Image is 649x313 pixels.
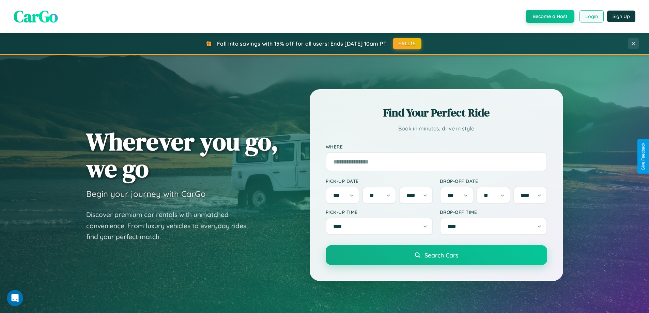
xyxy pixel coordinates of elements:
button: Login [580,10,604,22]
button: Become a Host [526,10,574,23]
button: Sign Up [607,11,635,22]
h3: Begin your journey with CarGo [86,189,206,199]
label: Pick-up Time [326,209,433,215]
span: Search Cars [424,251,458,259]
label: Drop-off Date [440,178,547,184]
button: Search Cars [326,245,547,265]
div: Give Feedback [641,143,646,170]
iframe: Intercom live chat [7,290,23,306]
button: FALL15 [393,38,421,49]
span: CarGo [14,5,58,28]
h2: Find Your Perfect Ride [326,105,547,120]
h1: Wherever you go, we go [86,128,278,182]
p: Discover premium car rentals with unmatched convenience. From luxury vehicles to everyday rides, ... [86,209,257,242]
span: Fall into savings with 15% off for all users! Ends [DATE] 10am PT. [217,40,388,47]
label: Pick-up Date [326,178,433,184]
label: Where [326,144,547,150]
p: Book in minutes, drive in style [326,124,547,134]
label: Drop-off Time [440,209,547,215]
